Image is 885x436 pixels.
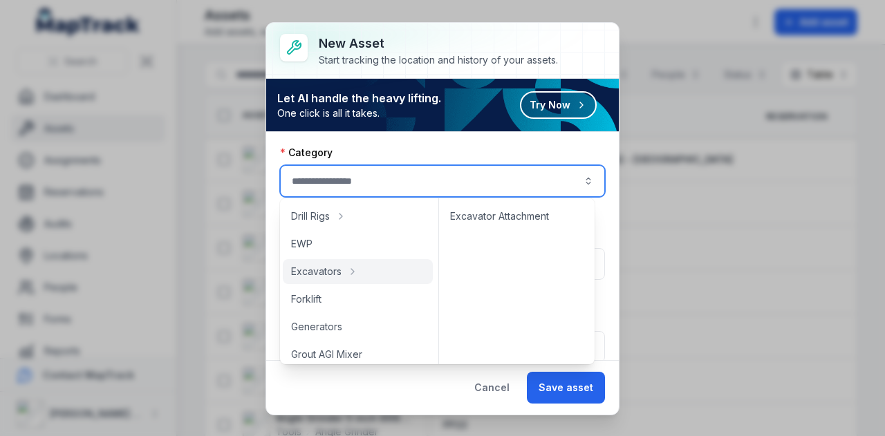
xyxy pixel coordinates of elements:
[277,106,441,120] span: One click is all it takes.
[291,292,322,306] span: Forklift
[291,237,313,251] span: EWP
[291,348,362,361] span: Grout AGI Mixer
[291,265,342,278] span: Excavators
[450,209,549,223] span: Excavator Attachment
[527,372,605,404] button: Save asset
[319,53,558,67] div: Start tracking the location and history of your assets.
[277,90,441,106] strong: Let AI handle the heavy lifting.
[291,209,330,223] span: Drill Rigs
[520,91,597,119] button: Try Now
[291,320,342,334] span: Generators
[463,372,521,404] button: Cancel
[280,146,333,160] label: Category
[319,34,558,53] h3: New asset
